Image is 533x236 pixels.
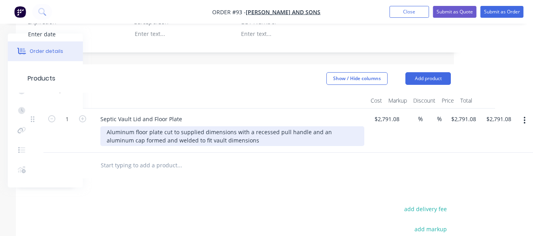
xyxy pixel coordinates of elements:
input: Start typing to add a product... [100,157,258,173]
button: Submit as Order [480,6,524,18]
div: Tracking [30,107,52,114]
button: Order details [8,41,83,61]
div: Discount [410,93,439,109]
button: Profitability [8,160,83,180]
div: Products [28,74,55,83]
button: add markup [410,224,451,234]
a: [PERSON_NAME] and Sons [246,8,321,16]
span: % [418,114,423,124]
div: Price [439,93,457,109]
button: Show / Hide columns [326,72,388,85]
button: add delivery fee [400,204,451,214]
button: Submit as Quote [433,6,476,18]
button: Add product [405,72,451,85]
input: Enter date [23,28,121,40]
button: Collaborate [8,61,83,81]
div: Cost [367,93,385,109]
div: Markup [385,93,410,109]
div: Septic Vault Lid and Floor Plate [94,113,188,125]
div: Total [457,93,475,109]
button: Linked Orders [8,120,83,140]
span: % [437,114,442,124]
img: Factory [14,6,26,18]
div: Aluminum floor plate cut to supplied dimensions with a recessed pull handle and an aluminum cap f... [100,126,364,146]
button: Timeline [8,140,83,160]
button: Close [390,6,429,18]
span: Order #93 - [213,8,246,16]
div: Order details [30,48,64,55]
button: Tracking [8,101,83,120]
button: Checklists 0/0 [8,81,83,101]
